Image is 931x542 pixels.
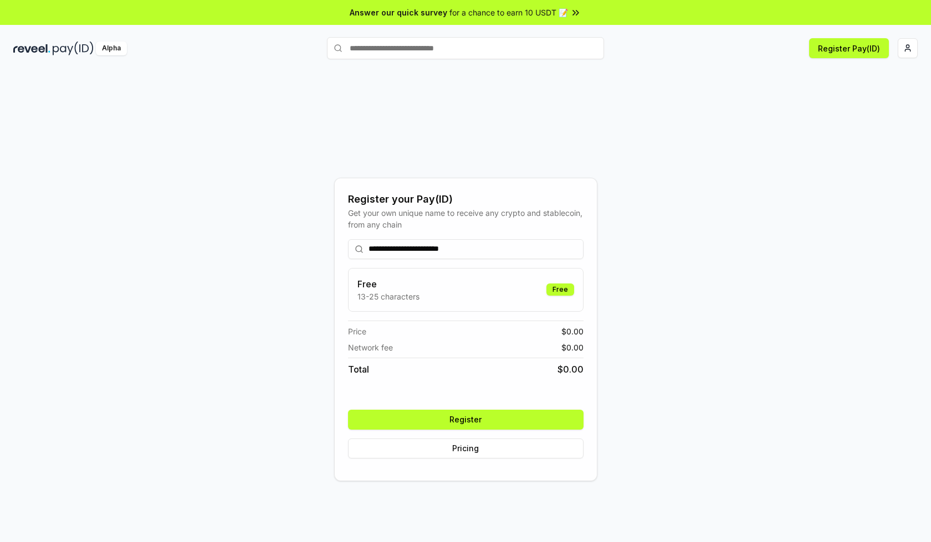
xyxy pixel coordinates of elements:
button: Register [348,410,584,430]
div: Register your Pay(ID) [348,192,584,207]
span: $ 0.00 [561,326,584,337]
span: Price [348,326,366,337]
div: Alpha [96,42,127,55]
span: Answer our quick survey [350,7,447,18]
span: Network fee [348,342,393,353]
span: $ 0.00 [561,342,584,353]
p: 13-25 characters [357,291,420,302]
img: pay_id [53,42,94,55]
div: Get your own unique name to receive any crypto and stablecoin, from any chain [348,207,584,230]
span: Total [348,363,369,376]
button: Register Pay(ID) [809,38,889,58]
img: reveel_dark [13,42,50,55]
h3: Free [357,277,420,291]
button: Pricing [348,438,584,458]
span: for a chance to earn 10 USDT 📝 [449,7,568,18]
div: Free [546,283,574,296]
span: $ 0.00 [557,363,584,376]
